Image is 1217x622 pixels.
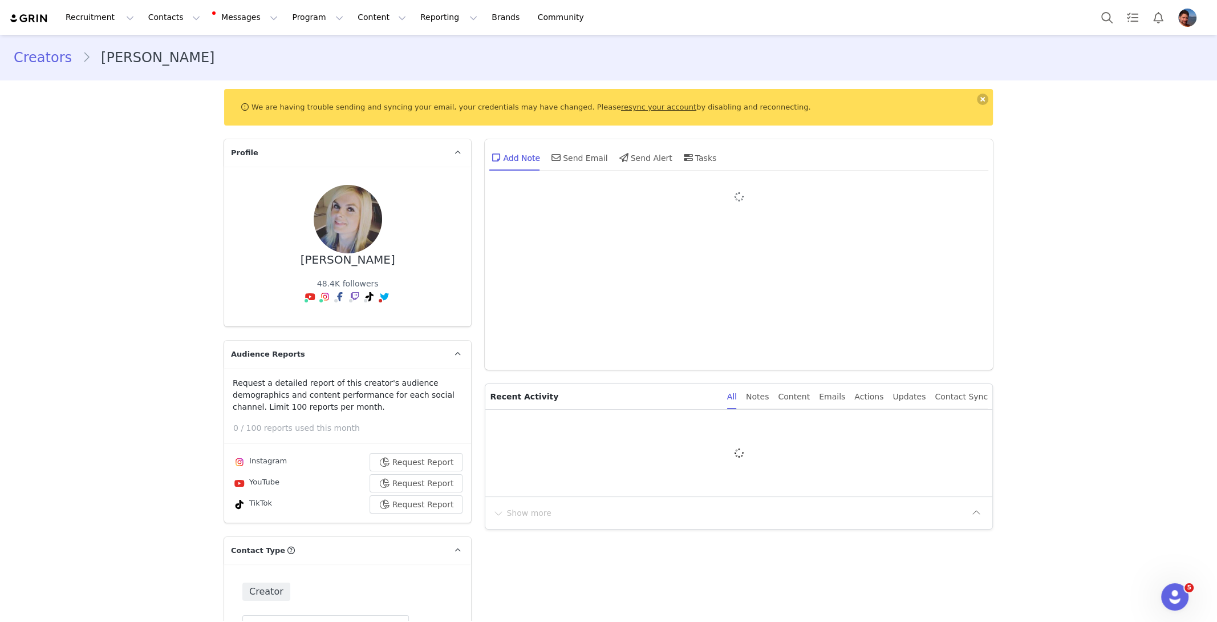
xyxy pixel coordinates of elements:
button: Notifications [1146,5,1171,30]
div: Emails [819,384,845,410]
div: All [727,384,737,410]
div: Contact Sync [935,384,988,410]
div: Notes [746,384,769,410]
a: Brands [485,5,530,30]
img: grin logo [9,13,49,24]
img: e3732bfe-6765-4d7f-98fd-0153159781a1.jpg [314,185,382,253]
div: Send Email [549,144,608,171]
div: [PERSON_NAME] [301,253,395,266]
span: Contact Type [231,545,285,556]
div: Send Alert [617,144,672,171]
p: Request a detailed report of this creator's audience demographics and content performance for eac... [233,377,463,413]
div: Updates [893,384,926,410]
div: We are having trouble sending and syncing your email, your credentials may have changed. Please b... [224,89,993,126]
a: Creators [14,47,82,68]
span: 5 [1184,583,1194,592]
button: Recruitment [59,5,141,30]
div: Tasks [681,144,717,171]
button: Program [285,5,350,30]
button: Show more [492,504,552,522]
span: Audience Reports [231,349,305,360]
button: Reporting [413,5,484,30]
div: Actions [854,384,883,410]
iframe: Intercom live chat [1161,583,1188,611]
span: Profile [231,147,258,159]
button: Profile [1171,9,1208,27]
div: TikTok [233,498,272,511]
a: Tasks [1120,5,1145,30]
div: Add Note [489,144,540,171]
button: Request Report [370,474,463,492]
button: Search [1094,5,1119,30]
div: YouTube [233,476,279,490]
a: Community [531,5,596,30]
button: Content [351,5,413,30]
img: instagram.svg [321,292,330,301]
button: Messages [208,5,285,30]
button: Request Report [370,495,463,514]
div: 48.4K followers [303,278,392,290]
a: resync your account [621,103,696,111]
div: Instagram [233,455,287,469]
button: Request Report [370,453,463,471]
img: instagram.svg [235,458,244,467]
p: Recent Activity [490,384,717,409]
button: Contacts [141,5,207,30]
span: Creator [242,583,290,601]
img: 064b857f-e96b-4f4a-92ac-664df340e428.jpg [1178,9,1196,27]
div: Content [778,384,810,410]
p: 0 / 100 reports used this month [233,422,471,434]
